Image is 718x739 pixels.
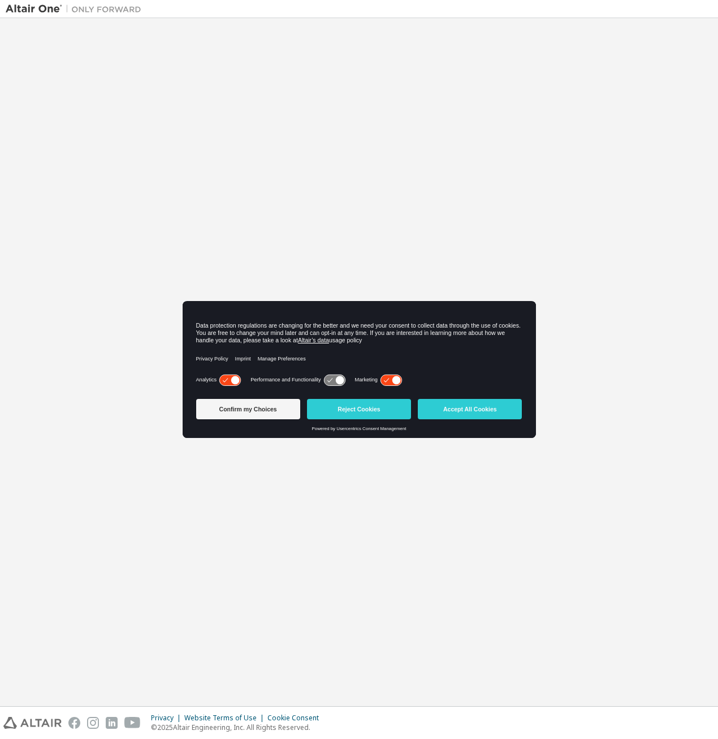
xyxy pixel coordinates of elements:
img: instagram.svg [87,717,99,729]
div: Privacy [151,714,184,723]
img: altair_logo.svg [3,717,62,729]
img: linkedin.svg [106,717,118,729]
div: Website Terms of Use [184,714,267,723]
img: Altair One [6,3,147,15]
img: youtube.svg [124,717,141,729]
p: © 2025 Altair Engineering, Inc. All Rights Reserved. [151,723,326,732]
img: facebook.svg [68,717,80,729]
div: Cookie Consent [267,714,326,723]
